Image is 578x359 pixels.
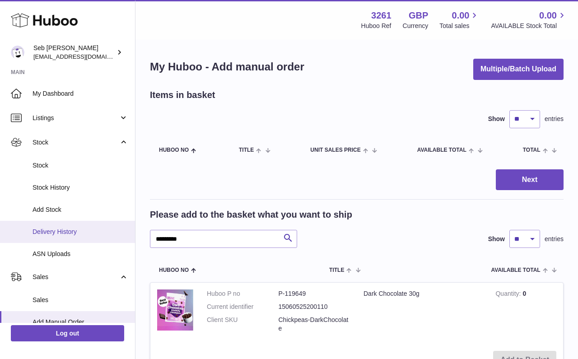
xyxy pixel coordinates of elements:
button: Next [496,169,564,191]
span: Add Stock [33,205,128,214]
span: Huboo no [159,267,189,273]
label: Show [488,235,505,243]
span: Add Manual Order [33,318,128,326]
span: Unit Sales Price [310,147,360,153]
dd: Chickpeas-DarkChocolate [279,316,350,333]
h2: Please add to the basket what you want to ship [150,209,352,221]
span: Sales [33,296,128,304]
span: Title [329,267,344,273]
span: 0.00 [452,9,470,22]
span: Huboo no [159,147,189,153]
span: Stock [33,138,119,147]
strong: GBP [409,9,428,22]
dd: 15060525200110 [279,303,350,311]
span: Listings [33,114,119,122]
img: ecom@bravefoods.co.uk [11,46,24,59]
span: AVAILABLE Stock Total [491,22,567,30]
td: Dark Chocolate 30g [357,283,489,344]
span: Stock [33,161,128,170]
a: 0.00 AVAILABLE Stock Total [491,9,567,30]
span: Total [523,147,541,153]
dt: Huboo P no [207,289,279,298]
span: AVAILABLE Total [417,147,466,153]
span: My Dashboard [33,89,128,98]
div: Currency [403,22,429,30]
span: 0.00 [539,9,557,22]
span: Total sales [439,22,480,30]
strong: 3261 [371,9,392,22]
dt: Current identifier [207,303,279,311]
dd: P-119649 [279,289,350,298]
span: Title [239,147,254,153]
span: Delivery History [33,228,128,236]
span: ASN Uploads [33,250,128,258]
div: Seb [PERSON_NAME] [33,44,115,61]
h1: My Huboo - Add manual order [150,60,304,74]
div: Huboo Ref [361,22,392,30]
span: AVAILABLE Total [491,267,541,273]
strong: Quantity [495,290,522,299]
button: Multiple/Batch Upload [473,59,564,80]
dt: Client SKU [207,316,279,333]
h2: Items in basket [150,89,215,101]
label: Show [488,115,505,123]
span: Stock History [33,183,128,192]
img: Dark Chocolate 30g [157,289,193,331]
td: 0 [489,283,563,344]
span: [EMAIL_ADDRESS][DOMAIN_NAME] [33,53,133,60]
a: 0.00 Total sales [439,9,480,30]
span: Sales [33,273,119,281]
span: entries [545,235,564,243]
a: Log out [11,325,124,341]
span: entries [545,115,564,123]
